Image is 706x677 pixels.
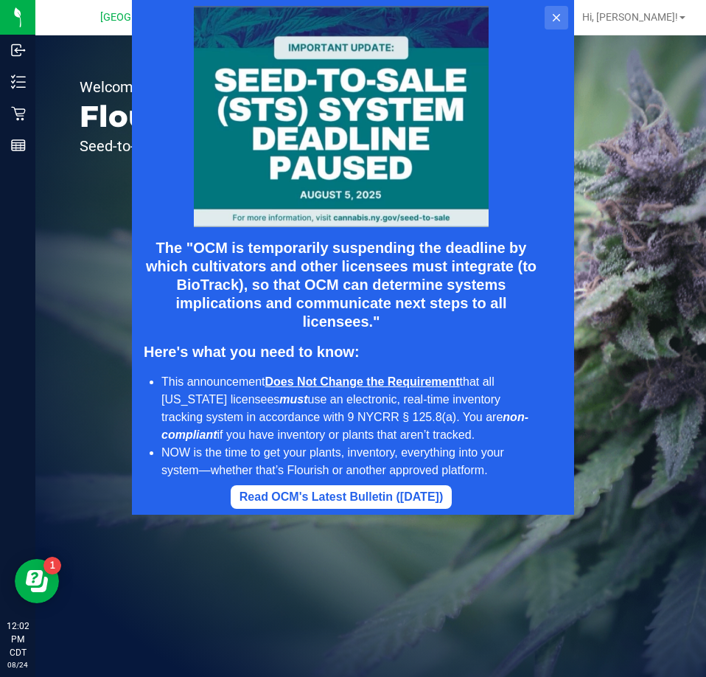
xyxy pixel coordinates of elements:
[133,375,328,388] span: Does Not Change the Requirement
[147,393,175,406] span: must
[43,557,61,574] iframe: Resource center unread badge
[108,488,311,506] div: Read OCM's Latest Bulletin ([DATE])
[15,559,59,603] iframe: Resource center
[29,393,372,423] span: use an electronic, real-time inventory tracking system in accordance with 9 NYCRR § 125.8(a). You...
[14,240,409,330] span: The "OCM is temporarily suspending the deadline by which cultivators and other licensees must int...
[29,375,133,388] span: This announcement
[85,428,343,441] span: if you have inventory or plants that aren’t tracked.
[7,619,29,659] p: 12:02 PM CDT
[12,344,228,360] span: Here's what you need to know:
[29,446,375,476] span: NOW is the time to get your plants, inventory, everything into your system—whether that’s Flouris...
[7,659,29,670] p: 08/24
